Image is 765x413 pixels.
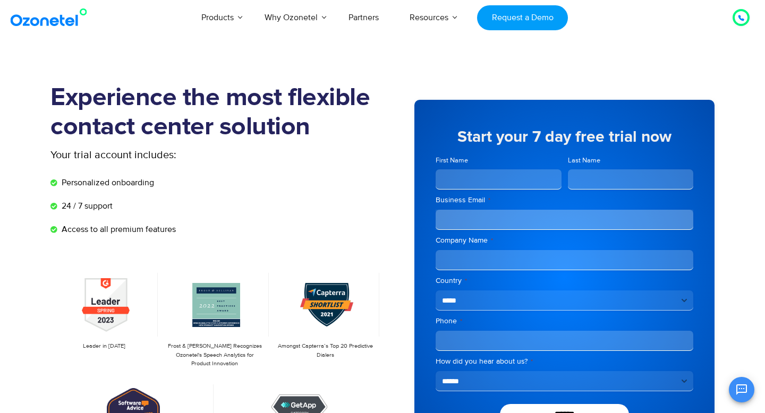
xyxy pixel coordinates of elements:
label: Last Name [568,156,694,166]
label: Country [436,276,693,286]
p: Your trial account includes: [50,147,303,163]
span: 24 / 7 support [59,200,113,212]
label: Phone [436,316,693,326]
label: Business Email [436,195,693,205]
h5: Start your 7 day free trial now [436,129,693,145]
a: Request a Demo [477,5,568,30]
span: Personalized onboarding [59,176,154,189]
p: Amongst Capterra’s Top 20 Predictive Dialers [277,342,374,359]
label: First Name [436,156,562,166]
button: Open chat [729,377,754,402]
label: Company Name [436,235,693,246]
span: Access to all premium features [59,223,176,236]
label: How did you hear about us? [436,356,693,367]
p: Frost & [PERSON_NAME] Recognizes Ozonetel's Speech Analytics for Product Innovation [166,342,263,368]
p: Leader in [DATE] [56,342,152,351]
h1: Experience the most flexible contact center solution [50,83,382,142]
